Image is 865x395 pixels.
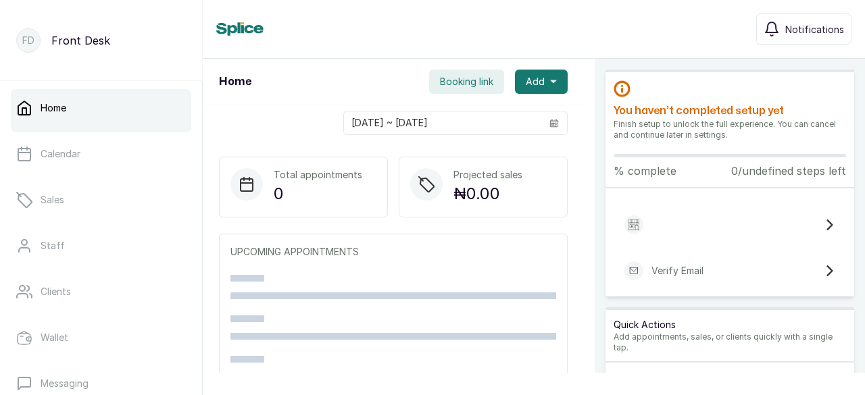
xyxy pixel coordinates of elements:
[11,319,191,357] a: Wallet
[614,318,846,332] p: Quick Actions
[526,75,545,88] span: Add
[429,70,504,94] button: Booking link
[785,22,844,36] span: Notifications
[41,285,71,298] p: Clients
[219,74,251,90] h1: Home
[440,75,493,88] span: Booking link
[41,147,80,161] p: Calendar
[11,89,191,127] a: Home
[614,163,676,179] p: % complete
[11,273,191,311] a: Clients
[274,182,362,206] p: 0
[515,70,568,94] button: Add
[41,377,89,390] p: Messaging
[41,239,65,253] p: Staff
[549,118,559,128] svg: calendar
[453,168,522,182] p: Projected sales
[651,264,703,278] p: Verify Email
[11,181,191,219] a: Sales
[230,245,556,259] p: UPCOMING APPOINTMENTS
[614,332,846,353] p: Add appointments, sales, or clients quickly with a single tap.
[11,227,191,265] a: Staff
[41,101,66,115] p: Home
[41,331,68,344] p: Wallet
[22,34,34,47] p: FD
[756,14,851,45] button: Notifications
[344,111,541,134] input: Select date
[614,119,846,140] p: Finish setup to unlock the full experience. You can cancel and continue later in settings.
[11,135,191,173] a: Calendar
[731,163,846,179] p: 0/undefined steps left
[614,103,846,119] h2: You haven’t completed setup yet
[274,168,362,182] p: Total appointments
[41,193,64,207] p: Sales
[51,32,110,49] p: Front Desk
[453,182,522,206] p: ₦0.00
